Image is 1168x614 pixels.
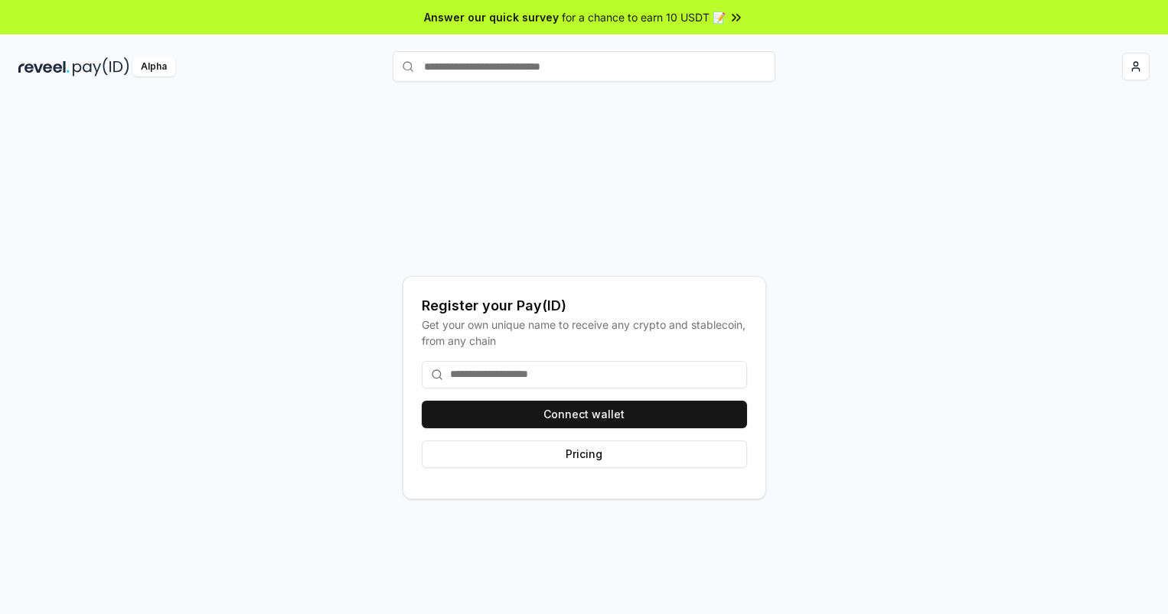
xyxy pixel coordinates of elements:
button: Connect wallet [422,401,747,428]
div: Alpha [132,57,175,76]
img: reveel_dark [18,57,70,76]
button: Pricing [422,440,747,468]
img: pay_id [73,57,129,76]
span: for a chance to earn 10 USDT 📝 [562,9,726,25]
div: Register your Pay(ID) [422,295,747,317]
div: Get your own unique name to receive any crypto and stablecoin, from any chain [422,317,747,349]
span: Answer our quick survey [424,9,559,25]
